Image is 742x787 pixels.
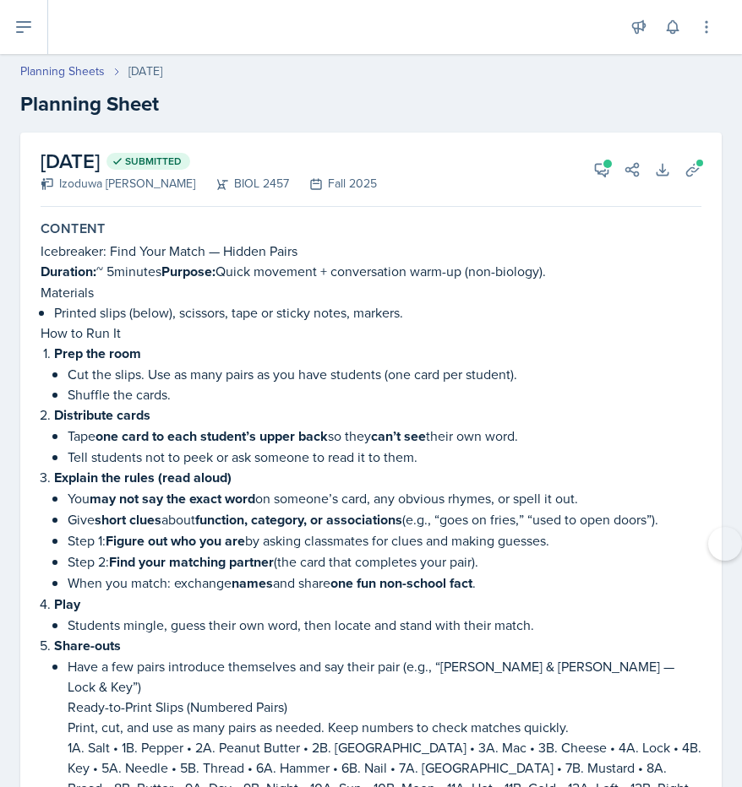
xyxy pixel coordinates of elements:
p: Ready-to-Print Slips (Numbered Pairs) [68,697,701,717]
p: ~ 5minutes Quick movement + conversation warm-up (non-biology). [41,261,701,282]
strong: names [232,573,273,593]
strong: short clues [95,510,161,529]
strong: one fun non-school fact [330,573,472,593]
p: How to Run It [41,323,701,343]
p: Cut the slips. Use as many pairs as you have students (one card per student). [68,364,701,384]
strong: Duration: [41,262,96,281]
p: When you match: exchange and share . [68,573,701,594]
strong: Share-outs [54,636,121,655]
span: Submitted [125,155,182,168]
strong: Explain the rules (read aloud) [54,468,232,487]
h2: [DATE] [41,146,377,176]
strong: Figure out who you are [106,531,245,551]
strong: one card to each student’s upper back [95,426,328,446]
p: Tell students not to peek or ask someone to read it to them. [68,447,701,467]
strong: Find your matching partner [109,552,274,572]
div: Fall 2025 [289,175,377,193]
p: Printed slips (below), scissors, tape or sticky notes, markers. [54,302,701,323]
p: Students mingle, guess their own word, then locate and stand with their match. [68,615,701,635]
h2: Planning Sheet [20,89,722,119]
strong: Prep the room [54,344,141,363]
p: Icebreaker: Find Your Match — Hidden Pairs [41,241,701,261]
p: Tape so they their own word. [68,426,701,447]
p: Materials [41,282,701,302]
div: BIOL 2457 [195,175,289,193]
label: Content [41,220,106,237]
strong: Purpose: [161,262,216,281]
p: Print, cut, and use as many pairs as needed. Keep numbers to check matches quickly. [68,717,701,737]
a: Planning Sheets [20,62,105,80]
strong: can’t see [371,426,426,446]
strong: function, category, or associations [195,510,402,529]
p: Shuffle the cards. [68,384,701,404]
strong: Play [54,594,80,614]
strong: may not say the exact word [90,489,255,508]
p: Have a few pairs introduce themselves and say their pair (e.g., “[PERSON_NAME] & [PERSON_NAME] — ... [68,656,701,697]
p: Step 2: (the card that completes your pair). [68,551,701,573]
p: Give about (e.g., “goes on fries,” “used to open doors”). [68,509,701,530]
p: Step 1: by asking classmates for clues and making guesses. [68,530,701,551]
strong: Distribute cards [54,405,150,425]
div: [DATE] [128,62,162,80]
p: You on someone’s card, any obvious rhymes, or spell it out. [68,488,701,509]
div: Izoduwa [PERSON_NAME] [41,175,195,193]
